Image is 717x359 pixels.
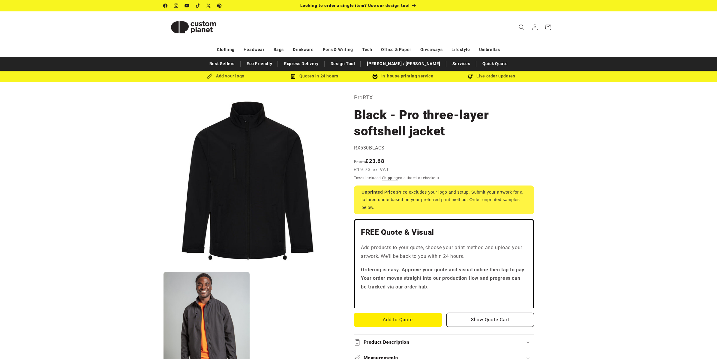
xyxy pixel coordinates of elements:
[290,74,296,79] img: Order Updates Icon
[354,159,365,164] span: From
[217,44,235,55] a: Clothing
[181,72,270,80] div: Add your logo
[451,44,470,55] a: Lifestyle
[354,335,534,350] summary: Product Description
[358,72,447,80] div: In-house printing service
[361,228,527,237] h2: FREE Quote & Visual
[354,175,534,181] div: Taxes included. calculated at checkout.
[364,339,409,345] h2: Product Description
[163,14,223,41] img: Custom Planet
[479,44,500,55] a: Umbrellas
[361,296,527,302] iframe: Customer reviews powered by Trustpilot
[364,59,443,69] a: [PERSON_NAME] / [PERSON_NAME]
[354,166,389,173] span: £19.73 ex VAT
[206,59,238,69] a: Best Sellers
[161,11,226,43] a: Custom Planet
[382,176,398,180] a: Shipping
[354,186,534,214] div: Price excludes your logo and setup. Submit your artwork for a tailored quote based on your prefer...
[354,145,385,151] span: RX530BLACS
[354,93,534,102] p: ProRTX
[446,313,534,327] button: Show Quote Cart
[354,158,384,164] strong: £23.68
[361,190,397,195] strong: Unprinted Price:
[300,3,410,8] span: Looking to order a single item? Use our design tool
[515,21,528,34] summary: Search
[354,313,442,327] button: Add to Quote
[372,74,378,79] img: In-house printing
[328,59,358,69] a: Design Tool
[361,243,527,261] p: Add products to your quote, choose your print method and upload your artwork. We'll be back to yo...
[381,44,411,55] a: Office & Paper
[354,107,534,139] h1: Black - Pro three-layer softshell jacket
[207,74,212,79] img: Brush Icon
[467,74,473,79] img: Order updates
[420,44,442,55] a: Giveaways
[244,59,275,69] a: Eco Friendly
[361,267,526,290] strong: Ordering is easy. Approve your quote and visual online then tap to pay. Your order moves straight...
[293,44,313,55] a: Drinkware
[362,44,372,55] a: Tech
[281,59,322,69] a: Express Delivery
[323,44,353,55] a: Pens & Writing
[244,44,265,55] a: Headwear
[447,72,535,80] div: Live order updates
[270,72,358,80] div: Quotes in 24 hours
[479,59,511,69] a: Quick Quote
[274,44,284,55] a: Bags
[449,59,473,69] a: Services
